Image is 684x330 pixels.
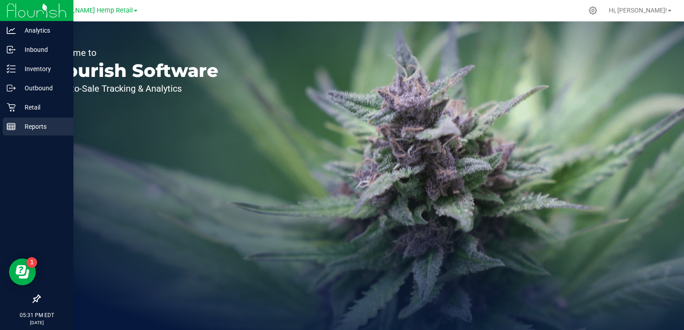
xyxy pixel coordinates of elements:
[4,311,69,319] p: 05:31 PM EDT
[16,25,69,36] p: Analytics
[7,45,16,54] inline-svg: Inbound
[16,83,69,93] p: Outbound
[16,121,69,132] p: Reports
[7,103,16,112] inline-svg: Retail
[48,62,218,80] p: Flourish Software
[46,7,133,14] span: [PERSON_NAME] Hemp Retail
[609,7,667,14] span: Hi, [PERSON_NAME]!
[16,63,69,74] p: Inventory
[48,84,218,93] p: Seed-to-Sale Tracking & Analytics
[4,319,69,326] p: [DATE]
[587,6,598,15] div: Manage settings
[7,64,16,73] inline-svg: Inventory
[48,48,218,57] p: Welcome to
[7,26,16,35] inline-svg: Analytics
[16,44,69,55] p: Inbound
[9,258,36,285] iframe: Resource center
[7,122,16,131] inline-svg: Reports
[16,102,69,113] p: Retail
[7,84,16,93] inline-svg: Outbound
[26,257,37,268] iframe: Resource center unread badge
